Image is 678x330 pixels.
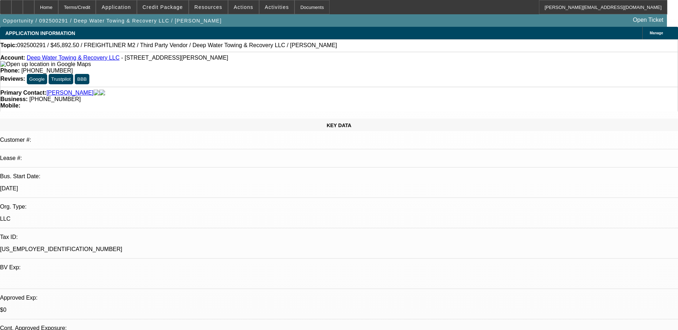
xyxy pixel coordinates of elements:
span: Resources [194,4,222,10]
span: 092500291 / $45,892.50 / FREIGHTLINER M2 / Third Party Vendor / Deep Water Towing & Recovery LLC ... [17,42,337,49]
img: facebook-icon.png [94,90,99,96]
strong: Phone: [0,67,20,74]
span: Opportunity / 092500291 / Deep Water Towing & Recovery LLC / [PERSON_NAME] [3,18,222,24]
strong: Topic: [0,42,17,49]
span: Credit Package [143,4,183,10]
strong: Business: [0,96,28,102]
button: Credit Package [137,0,188,14]
img: linkedin-icon.png [99,90,105,96]
button: Resources [189,0,228,14]
button: Trustpilot [49,74,73,84]
a: View Google Maps [0,61,91,67]
a: Open Ticket [630,14,666,26]
span: - [STREET_ADDRESS][PERSON_NAME] [121,55,228,61]
span: Activities [265,4,289,10]
a: [PERSON_NAME] [46,90,94,96]
img: Open up location in Google Maps [0,61,91,67]
span: Actions [234,4,253,10]
strong: Mobile: [0,102,20,109]
span: KEY DATA [327,122,351,128]
span: Application [102,4,131,10]
a: Deep Water Towing & Recovery LLC [27,55,120,61]
strong: Account: [0,55,25,61]
span: [PHONE_NUMBER] [29,96,81,102]
button: BBB [75,74,89,84]
span: APPLICATION INFORMATION [5,30,75,36]
strong: Reviews: [0,76,25,82]
button: Application [96,0,136,14]
span: Manage [650,31,663,35]
button: Google [27,74,47,84]
strong: Primary Contact: [0,90,46,96]
span: [PHONE_NUMBER] [21,67,73,74]
button: Activities [259,0,295,14]
button: Actions [228,0,259,14]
